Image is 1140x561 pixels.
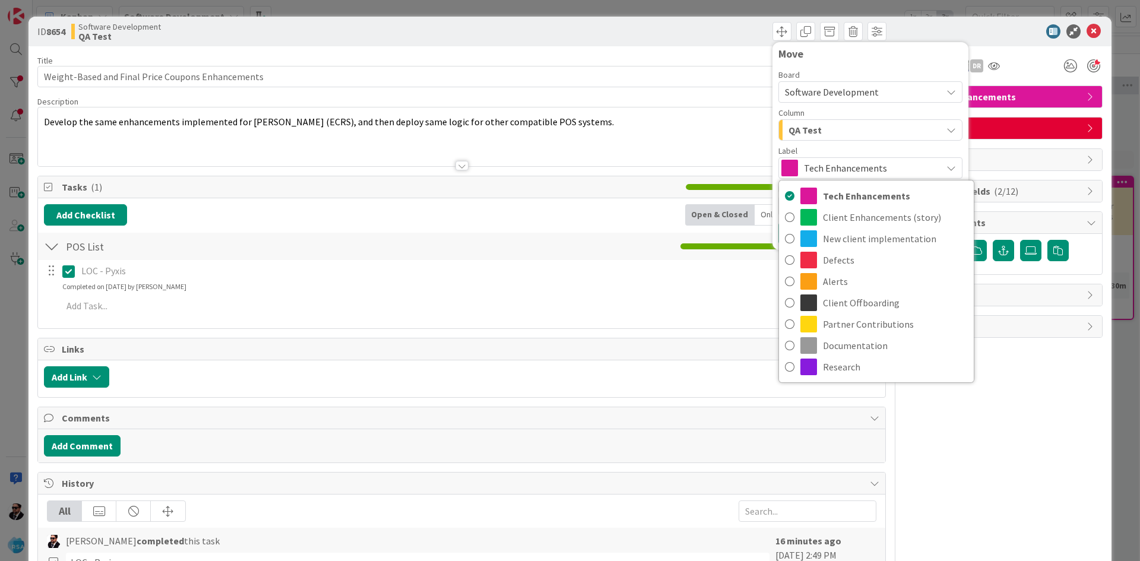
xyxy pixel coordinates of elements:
[78,22,161,31] span: Software Development
[47,535,60,548] img: AC
[44,204,127,226] button: Add Checklist
[804,160,936,176] span: Tech Enhancements
[929,121,1081,135] span: Dates
[779,228,974,249] a: New client implementation
[685,204,755,226] div: Open & Closed
[778,119,962,141] button: QA Test
[779,185,974,207] a: Tech Enhancements
[62,236,329,257] input: Add Checklist...
[62,180,680,194] span: Tasks
[37,55,53,66] label: Title
[44,435,121,457] button: Add Comment
[44,116,614,128] span: Develop the same enhancements implemented for [PERSON_NAME] (ECRS), and then deploy same logic fo...
[779,207,974,228] a: Client Enhancements (story)
[823,251,968,269] span: Defects
[78,31,161,41] b: QA Test
[929,90,1081,104] span: Tech Enhancements
[779,249,974,271] a: Defects
[62,476,864,490] span: History
[929,153,1081,167] span: Block
[823,187,968,205] span: Tech Enhancements
[778,71,800,79] span: Board
[37,96,78,107] span: Description
[823,358,968,376] span: Research
[823,315,968,333] span: Partner Contributions
[823,337,968,354] span: Documentation
[62,281,186,292] div: Completed on [DATE] by [PERSON_NAME]
[929,319,1081,334] span: Metrics
[994,185,1018,197] span: ( 2/12 )
[44,366,109,388] button: Add Link
[137,535,184,547] b: completed
[46,26,65,37] b: 8654
[66,534,220,548] span: [PERSON_NAME] this task
[970,59,983,72] div: DR
[779,356,974,378] a: Research
[755,204,805,226] div: Only Open
[778,109,805,117] span: Column
[47,501,82,521] div: All
[823,230,968,248] span: New client implementation
[823,272,968,290] span: Alerts
[62,411,864,425] span: Comments
[823,294,968,312] span: Client Offboarding
[37,24,65,39] span: ID
[739,500,876,522] input: Search...
[91,181,102,193] span: ( 1 )
[778,147,797,155] span: Label
[779,271,974,292] a: Alerts
[778,48,962,60] div: Move
[775,535,841,547] b: 16 minutes ago
[62,342,864,356] span: Links
[823,208,968,226] span: Client Enhancements (story)
[788,122,822,138] span: QA Test
[785,86,879,98] span: Software Development
[779,335,974,356] a: Documentation
[929,215,1081,230] span: Attachments
[81,264,877,278] p: LOC - Pyxis
[779,313,974,335] a: Partner Contributions
[779,292,974,313] a: Client Offboarding
[929,184,1081,198] span: Custom Fields
[929,288,1081,302] span: Mirrors
[37,66,886,87] input: type card name here...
